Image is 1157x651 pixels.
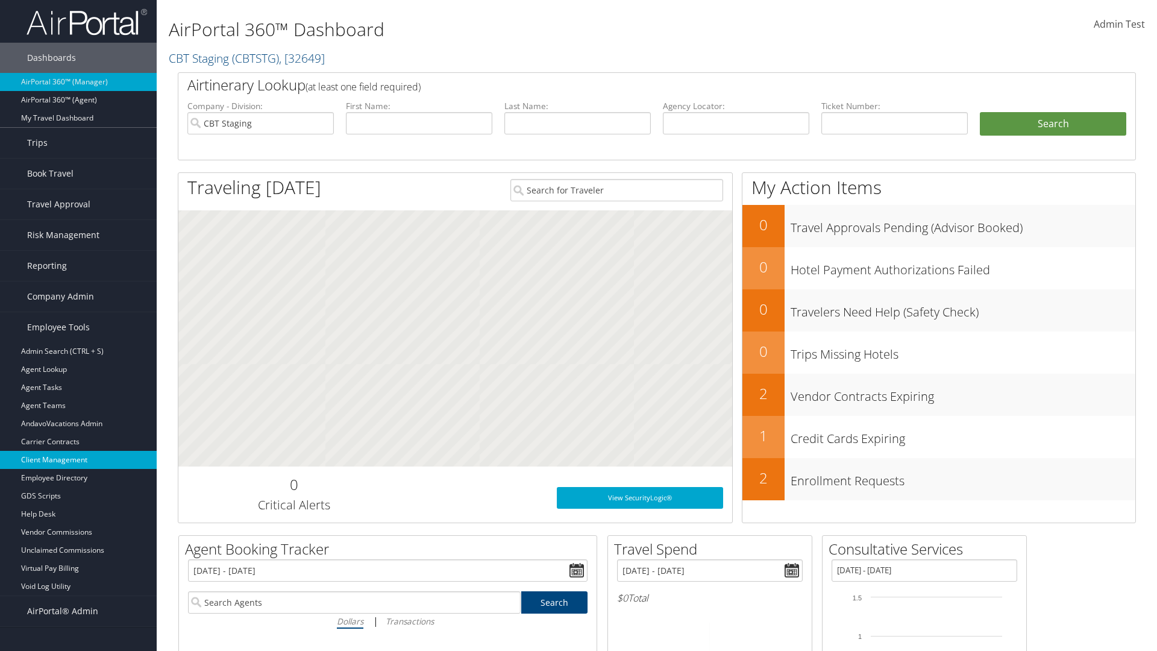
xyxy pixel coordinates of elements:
[858,633,862,640] tspan: 1
[187,100,334,112] label: Company - Division:
[742,426,785,446] h2: 1
[829,539,1026,559] h2: Consultative Services
[1094,6,1145,43] a: Admin Test
[742,247,1135,289] a: 0Hotel Payment Authorizations Failed
[27,251,67,281] span: Reporting
[742,257,785,277] h2: 0
[521,591,588,614] a: Search
[169,17,820,42] h1: AirPortal 360™ Dashboard
[346,100,492,112] label: First Name:
[742,374,1135,416] a: 2Vendor Contracts Expiring
[742,299,785,319] h2: 0
[279,50,325,66] span: , [ 32649 ]
[169,50,325,66] a: CBT Staging
[617,591,803,605] h6: Total
[337,615,363,627] i: Dollars
[742,205,1135,247] a: 0Travel Approvals Pending (Advisor Booked)
[27,8,147,36] img: airportal-logo.png
[853,594,862,602] tspan: 1.5
[791,213,1135,236] h3: Travel Approvals Pending (Advisor Booked)
[742,416,1135,458] a: 1Credit Cards Expiring
[1094,17,1145,31] span: Admin Test
[187,175,321,200] h1: Traveling [DATE]
[306,80,421,93] span: (at least one field required)
[27,596,98,626] span: AirPortal® Admin
[614,539,812,559] h2: Travel Spend
[27,281,94,312] span: Company Admin
[742,341,785,362] h2: 0
[663,100,809,112] label: Agency Locator:
[27,220,99,250] span: Risk Management
[187,75,1047,95] h2: Airtinerary Lookup
[742,458,1135,500] a: 2Enrollment Requests
[510,179,723,201] input: Search for Traveler
[617,591,628,605] span: $0
[791,298,1135,321] h3: Travelers Need Help (Safety Check)
[27,189,90,219] span: Travel Approval
[187,497,400,514] h3: Critical Alerts
[386,615,434,627] i: Transactions
[791,256,1135,278] h3: Hotel Payment Authorizations Failed
[27,128,48,158] span: Trips
[742,468,785,488] h2: 2
[188,614,588,629] div: |
[791,382,1135,405] h3: Vendor Contracts Expiring
[27,312,90,342] span: Employee Tools
[742,175,1135,200] h1: My Action Items
[742,332,1135,374] a: 0Trips Missing Hotels
[504,100,651,112] label: Last Name:
[742,289,1135,332] a: 0Travelers Need Help (Safety Check)
[980,112,1126,136] button: Search
[185,539,597,559] h2: Agent Booking Tracker
[791,424,1135,447] h3: Credit Cards Expiring
[791,340,1135,363] h3: Trips Missing Hotels
[791,467,1135,489] h3: Enrollment Requests
[821,100,968,112] label: Ticket Number:
[557,487,723,509] a: View SecurityLogic®
[187,474,400,495] h2: 0
[742,383,785,404] h2: 2
[27,159,74,189] span: Book Travel
[188,591,521,614] input: Search Agents
[232,50,279,66] span: ( CBTSTG )
[27,43,76,73] span: Dashboards
[742,215,785,235] h2: 0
